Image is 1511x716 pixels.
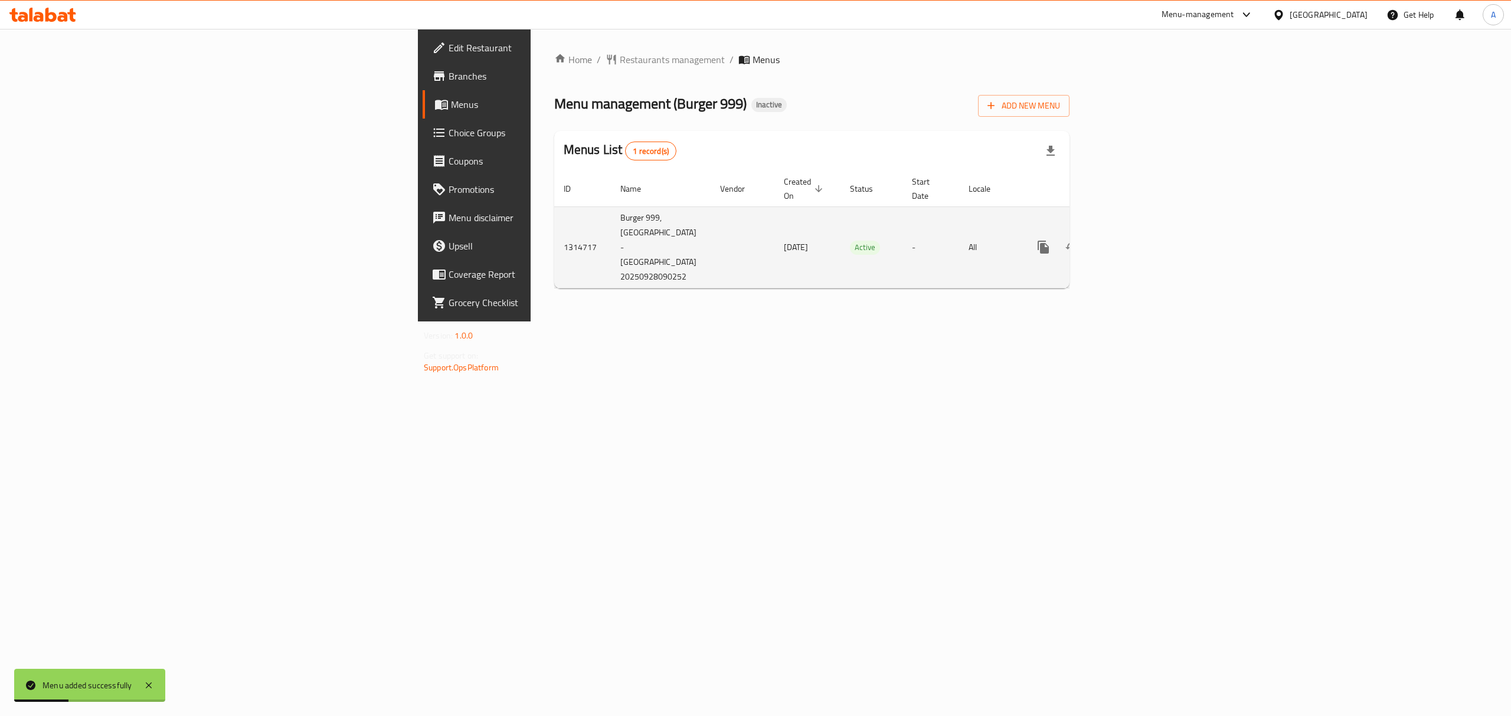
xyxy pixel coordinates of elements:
[454,328,473,343] span: 1.0.0
[449,211,661,225] span: Menu disclaimer
[912,175,945,203] span: Start Date
[449,69,661,83] span: Branches
[423,34,671,62] a: Edit Restaurant
[720,182,760,196] span: Vendor
[1029,233,1058,261] button: more
[424,360,499,375] a: Support.OpsPlatform
[423,260,671,288] a: Coverage Report
[423,288,671,317] a: Grocery Checklist
[554,90,747,117] span: Menu management ( Burger 999 )
[451,97,661,111] span: Menus
[850,241,880,254] span: Active
[625,142,676,160] div: Total records count
[423,62,671,90] a: Branches
[1162,8,1234,22] div: Menu-management
[987,98,1060,113] span: Add New Menu
[449,41,661,55] span: Edit Restaurant
[449,239,661,253] span: Upsell
[554,171,1152,288] table: enhanced table
[1491,8,1496,21] span: A
[620,182,656,196] span: Name
[1036,137,1065,165] div: Export file
[423,203,671,232] a: Menu disclaimer
[969,182,1006,196] span: Locale
[902,206,959,288] td: -
[730,52,734,67] li: /
[449,126,661,140] span: Choice Groups
[564,141,676,160] h2: Menus List
[42,679,132,692] div: Menu added successfully
[449,182,661,196] span: Promotions
[554,52,1070,67] nav: breadcrumb
[784,175,826,203] span: Created On
[423,147,671,175] a: Coupons
[1290,8,1368,21] div: [GEOGRAPHIC_DATA]
[449,267,661,281] span: Coverage Report
[423,119,671,147] a: Choice Groups
[423,175,671,203] a: Promotions
[424,328,453,343] span: Version:
[751,100,787,110] span: Inactive
[978,95,1070,117] button: Add New Menu
[959,206,1020,288] td: All
[564,182,586,196] span: ID
[449,154,661,168] span: Coupons
[424,348,478,363] span: Get support on:
[1058,233,1086,261] button: Change Status
[423,90,671,119] a: Menus
[626,146,676,157] span: 1 record(s)
[784,239,808,255] span: [DATE]
[850,182,888,196] span: Status
[620,52,725,67] span: Restaurants management
[1020,171,1152,207] th: Actions
[449,295,661,310] span: Grocery Checklist
[753,52,780,67] span: Menus
[423,232,671,260] a: Upsell
[850,241,880,255] div: Active
[751,98,787,112] div: Inactive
